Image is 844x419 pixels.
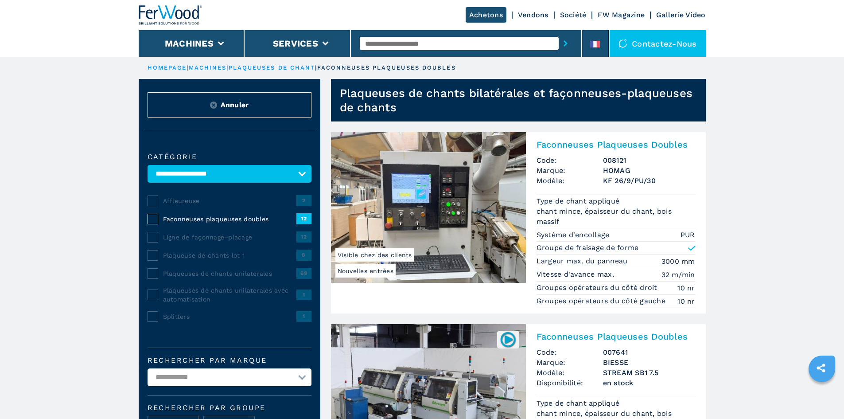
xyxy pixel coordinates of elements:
[603,357,695,368] h3: BIESSE
[603,347,695,357] h3: 007641
[163,215,296,223] span: Faconneuses plaqueuses doubles
[603,368,695,378] h3: STREAM SB1 7.5
[296,231,311,242] span: 12
[163,251,296,260] span: Plaqueuse de chants lot 1
[148,92,311,117] button: ResetAnnuler
[499,331,517,348] img: 007641
[335,248,414,262] span: Visible chez des clients
[518,11,548,19] a: Vendons
[537,347,603,357] span: Code:
[537,206,695,227] em: chant mince, épaisseur du chant, bois massif
[537,296,668,306] p: Groupes opérateurs du côté gauche
[331,132,526,283] img: Faconneuses Plaqueuses Doubles HOMAG KF 26/9/PU/30
[610,30,706,57] div: Contactez-nous
[466,7,506,23] a: Achetons
[139,5,202,25] img: Ferwood
[537,196,622,206] p: Type de chant appliqué
[537,357,603,368] span: Marque:
[810,357,832,379] a: sharethis
[537,368,603,378] span: Modèle:
[537,378,603,388] span: Disponibilité:
[603,155,695,165] h3: 008121
[165,38,214,49] button: Machines
[273,38,318,49] button: Services
[210,102,217,109] img: Reset
[806,379,837,412] iframe: Chat
[677,296,695,306] em: 10 nr
[163,196,296,205] span: Affleureuse
[296,290,311,300] span: 1
[681,230,695,240] em: PUR
[537,230,612,240] p: Système d'encollage
[189,64,227,71] a: machines
[656,11,706,19] a: Gallerie Video
[537,155,603,165] span: Code:
[618,39,627,48] img: Contactez-nous
[226,64,228,71] span: |
[163,233,296,242] span: Ligne de façonnage–placage
[537,256,630,266] p: Largeur max. du panneau
[148,357,311,364] label: Rechercher par marque
[335,264,396,278] span: Nouvelles entrées
[163,269,296,278] span: Plaqueuses de chants unilaterales
[598,11,645,19] a: FW Magazine
[221,100,249,110] span: Annuler
[603,165,695,176] h3: HOMAG
[296,250,311,260] span: 8
[661,270,695,280] em: 32 m/min
[603,378,695,388] span: en stock
[163,286,296,304] span: Plaqueuses de chants unilaterales avec automatisation
[148,404,311,411] span: Rechercher par groupe
[331,132,706,313] a: Faconneuses Plaqueuses Doubles HOMAG KF 26/9/PU/30Nouvelles entréesVisible chez des clientsFaconn...
[537,176,603,186] span: Modèle:
[537,165,603,176] span: Marque:
[661,256,695,266] em: 3000 mm
[677,283,695,293] em: 10 nr
[296,311,311,321] span: 1
[187,64,188,71] span: |
[603,176,695,186] h3: KF 26/9/PU/30
[148,153,311,161] label: catégorie
[296,195,311,206] span: 2
[148,64,187,71] a: HOMEPAGE
[340,86,706,114] h1: Plaqueuses de chants bilatérales et façonneuses-plaqueuses de chants
[537,399,622,408] p: Type de chant appliqué
[317,64,456,72] p: faconneuses plaqueuses doubles
[537,331,695,342] h2: Faconneuses Plaqueuses Doubles
[315,64,317,71] span: |
[296,213,311,224] span: 12
[229,64,315,71] a: plaqueuses de chant
[296,268,311,278] span: 69
[537,283,660,293] p: Groupes opérateurs du côté droit
[163,312,296,321] span: Splitters
[560,11,587,19] a: Société
[537,270,617,279] p: Vitesse d'avance max.
[537,243,639,253] p: Groupe de fraisage de forme
[537,139,695,150] h2: Faconneuses Plaqueuses Doubles
[559,33,572,54] button: submit-button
